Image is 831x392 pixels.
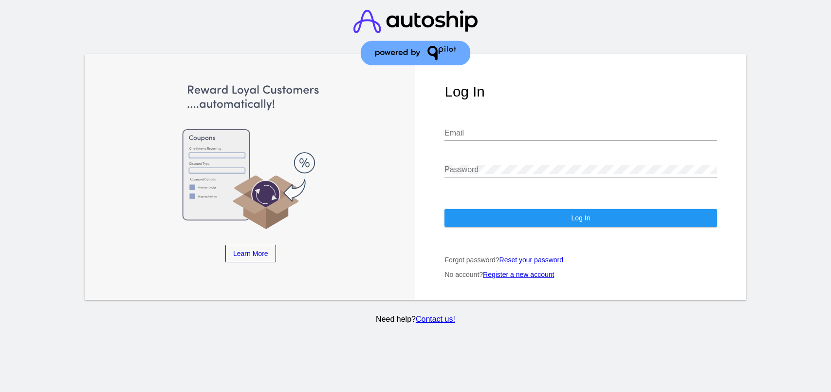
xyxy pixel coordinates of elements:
[114,83,387,231] img: Apply Coupons Automatically to Scheduled Orders with QPilot
[444,209,717,227] button: Log In
[444,129,717,137] input: Email
[444,271,717,278] p: No account?
[483,271,554,278] a: Register a new account
[499,256,564,264] a: Reset your password
[444,256,717,264] p: Forgot password?
[233,250,268,257] span: Learn More
[225,245,276,262] a: Learn More
[416,315,455,323] a: Contact us!
[83,315,748,324] p: Need help?
[572,214,591,222] span: Log In
[444,83,717,100] h1: Log In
